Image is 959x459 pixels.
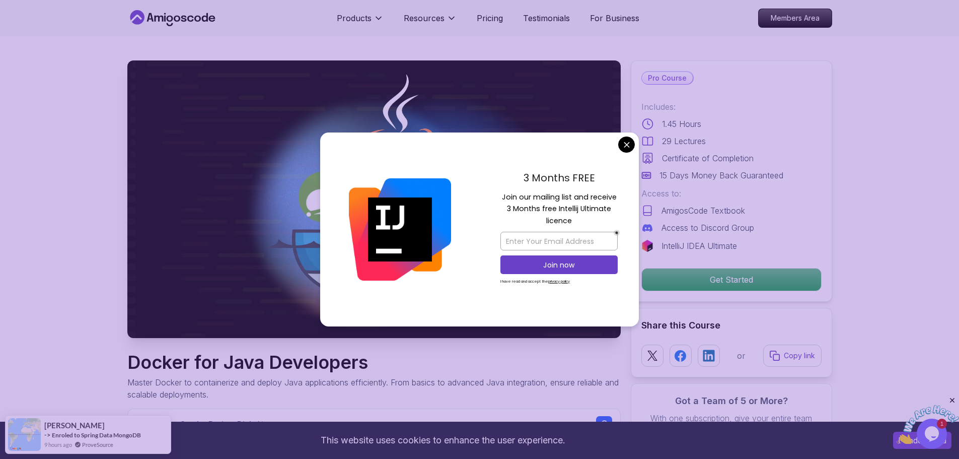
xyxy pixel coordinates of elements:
p: IntelliJ IDEA Ultimate [661,240,737,252]
span: Instructor [261,419,297,429]
p: Pro Course [642,72,693,84]
a: Testimonials [523,12,570,24]
span: [PERSON_NAME] [44,421,105,430]
p: Get Started [642,269,821,291]
p: 15 Days Money Back Guaranteed [659,169,783,181]
img: jetbrains logo [641,240,653,252]
button: Copy link [763,345,822,367]
p: Access to: [641,187,822,200]
h1: Docker for Java Developers [127,352,621,372]
p: Members Area [759,9,832,27]
p: Includes: [641,101,822,113]
div: This website uses cookies to enhance the user experience. [8,429,878,451]
img: provesource social proof notification image [8,418,41,451]
button: Products [337,12,384,32]
a: ProveSource [82,440,113,449]
p: With one subscription, give your entire team access to all courses and features. [641,412,822,436]
h2: Share this Course [641,318,822,333]
p: Master Docker to containerize and deploy Java applications efficiently. From basics to advanced J... [127,376,621,401]
p: Products [337,12,372,24]
p: Certificate of Completion [662,152,754,164]
p: Copy link [784,351,815,361]
p: Access to Discord Group [661,222,754,234]
a: Enroled to Spring Data MongoDB [52,431,141,439]
a: Pricing [477,12,503,24]
h3: Got a Team of 5 or More? [641,394,822,408]
p: AmigosCode Textbook [661,205,745,217]
img: docker-for-java-developers_thumbnail [127,60,621,338]
span: 9 hours ago [44,440,72,449]
a: For Business [590,12,639,24]
p: 29 Lectures [662,135,706,147]
p: Mama Samba Braima Djalo / [155,418,297,430]
button: Accept cookies [893,432,951,449]
p: Resources [404,12,445,24]
p: 1.45 Hours [662,118,701,130]
button: Resources [404,12,457,32]
a: Members Area [758,9,832,28]
p: or [737,350,746,362]
iframe: chat widget [897,396,959,444]
span: -> [44,431,51,439]
button: Get Started [641,268,822,291]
